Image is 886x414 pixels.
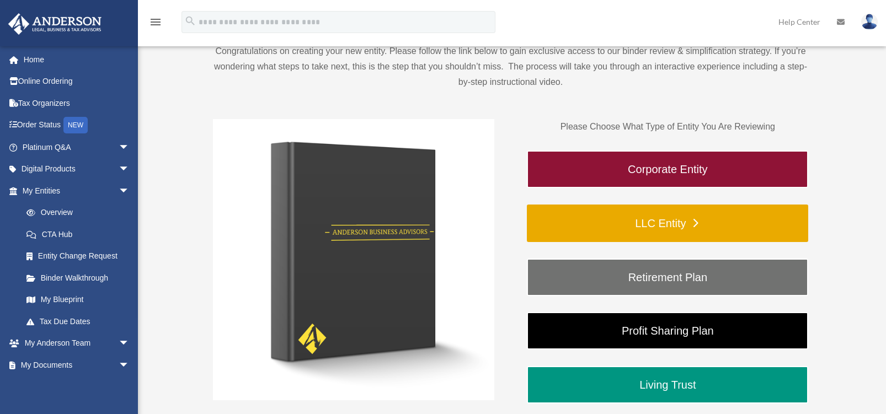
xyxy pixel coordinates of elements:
[527,259,808,296] a: Retirement Plan
[8,354,146,376] a: My Documentsarrow_drop_down
[5,13,105,35] img: Anderson Advisors Platinum Portal
[15,202,146,224] a: Overview
[15,289,146,311] a: My Blueprint
[8,49,146,71] a: Home
[119,354,141,377] span: arrow_drop_down
[8,376,146,398] a: Online Learningarrow_drop_down
[8,92,146,114] a: Tax Organizers
[15,223,146,245] a: CTA Hub
[527,150,808,188] a: Corporate Entity
[119,180,141,202] span: arrow_drop_down
[8,180,146,202] a: My Entitiesarrow_drop_down
[527,205,808,242] a: LLC Entity
[63,117,88,133] div: NEW
[527,119,808,135] p: Please Choose What Type of Entity You Are Reviewing
[8,158,146,180] a: Digital Productsarrow_drop_down
[527,366,808,404] a: Living Trust
[527,312,808,350] a: Profit Sharing Plan
[861,14,878,30] img: User Pic
[119,158,141,181] span: arrow_drop_down
[119,332,141,355] span: arrow_drop_down
[15,310,146,332] a: Tax Due Dates
[8,136,146,158] a: Platinum Q&Aarrow_drop_down
[184,15,196,27] i: search
[119,376,141,399] span: arrow_drop_down
[213,44,809,90] p: Congratulations on creating your new entity. Please follow the link below to gain exclusive acces...
[119,136,141,159] span: arrow_drop_down
[15,267,141,289] a: Binder Walkthrough
[8,332,146,354] a: My Anderson Teamarrow_drop_down
[8,71,146,93] a: Online Ordering
[8,114,146,137] a: Order StatusNEW
[149,19,162,29] a: menu
[15,245,146,267] a: Entity Change Request
[149,15,162,29] i: menu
